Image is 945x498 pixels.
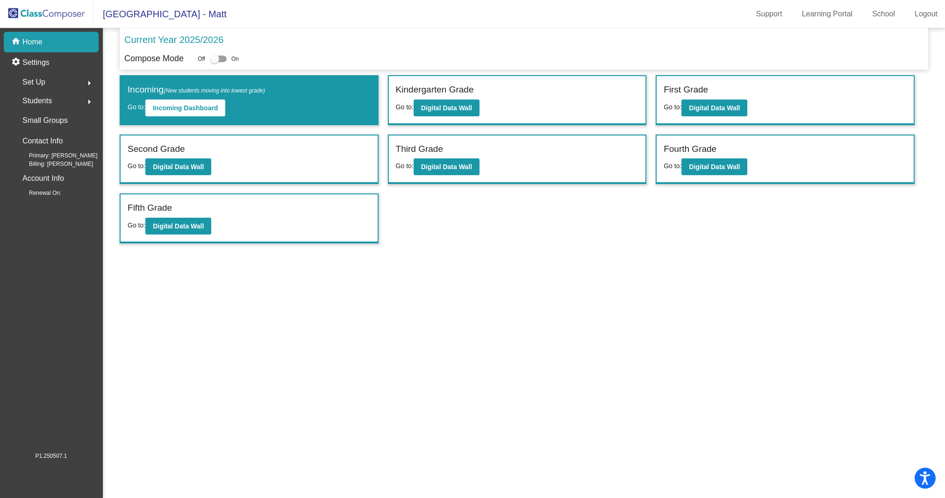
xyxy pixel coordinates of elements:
label: Incoming [128,83,265,97]
span: (New students moving into lowest grade) [164,87,265,94]
span: On [231,55,239,63]
b: Digital Data Wall [421,163,472,171]
a: Support [749,7,790,21]
b: Digital Data Wall [153,163,204,171]
label: Fourth Grade [664,142,716,156]
p: Small Groups [22,114,68,127]
b: Digital Data Wall [689,163,740,171]
mat-icon: arrow_right [84,78,95,89]
span: Go to: [128,103,145,111]
p: Contact Info [22,135,63,148]
b: Digital Data Wall [689,104,740,112]
span: Go to: [128,162,145,170]
span: Go to: [128,221,145,229]
p: Home [22,36,43,48]
span: Billing: [PERSON_NAME] [14,160,93,168]
span: Renewal On: [14,189,61,197]
label: Third Grade [396,142,443,156]
span: Go to: [664,103,681,111]
button: Digital Data Wall [145,218,211,235]
span: Go to: [396,103,414,111]
span: Set Up [22,76,45,89]
span: Off [198,55,205,63]
b: Digital Data Wall [153,222,204,230]
p: Settings [22,57,50,68]
button: Digital Data Wall [145,158,211,175]
button: Digital Data Wall [681,100,747,116]
mat-icon: arrow_right [84,96,95,107]
mat-icon: home [11,36,22,48]
mat-icon: settings [11,57,22,68]
label: Second Grade [128,142,185,156]
label: First Grade [664,83,708,97]
button: Digital Data Wall [414,100,480,116]
span: Go to: [396,162,414,170]
b: Digital Data Wall [421,104,472,112]
p: Account Info [22,172,64,185]
button: Digital Data Wall [414,158,480,175]
label: Fifth Grade [128,201,172,215]
p: Current Year 2025/2026 [124,33,223,47]
span: Go to: [664,162,681,170]
a: School [865,7,902,21]
button: Digital Data Wall [681,158,747,175]
b: Incoming Dashboard [153,104,218,112]
button: Incoming Dashboard [145,100,225,116]
span: [GEOGRAPHIC_DATA] - Matt [93,7,227,21]
p: Compose Mode [124,52,184,65]
a: Logout [907,7,945,21]
span: Students [22,94,52,107]
a: Learning Portal [795,7,860,21]
span: Primary: [PERSON_NAME] [14,151,98,160]
label: Kindergarten Grade [396,83,474,97]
